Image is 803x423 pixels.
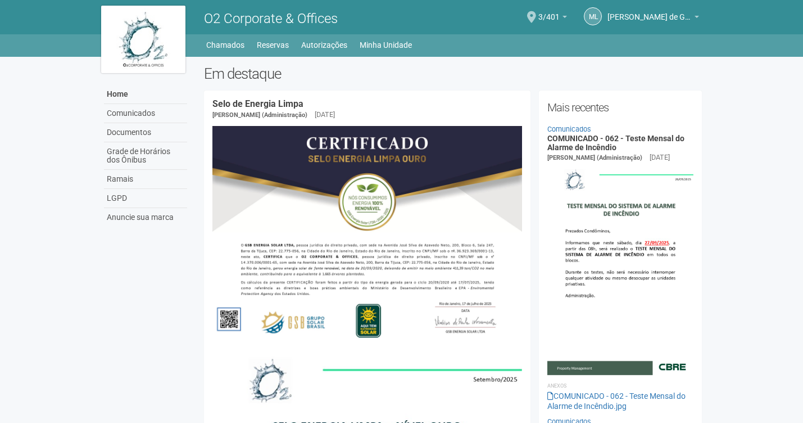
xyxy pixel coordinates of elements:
span: [PERSON_NAME] (Administração) [212,111,307,119]
li: Anexos [547,381,694,391]
a: Chamados [206,37,244,53]
img: logo.jpg [101,6,185,73]
a: Selo de Energia Limpa [212,98,303,109]
a: Autorizações [301,37,347,53]
a: LGPD [104,189,187,208]
a: COMUNICADO - 062 - Teste Mensal do Alarme de Incêndio [547,134,684,151]
a: Grade de Horários dos Ônibus [104,142,187,170]
a: Reservas [257,37,289,53]
a: Home [104,85,187,104]
span: [PERSON_NAME] (Administração) [547,154,642,161]
h2: Em destaque [204,65,702,82]
a: Anuncie sua marca [104,208,187,227]
h2: Mais recentes [547,99,694,116]
a: Comunicados [547,125,591,133]
a: 3/401 [538,14,567,23]
img: COMUNICADO%20-%20062%20-%20Teste%20Mensal%20do%20Alarme%20de%20Inc%C3%AAndio.jpg [547,163,694,375]
span: 3/401 [538,2,560,21]
a: Documentos [104,123,187,142]
a: Comunicados [104,104,187,123]
div: [DATE] [650,152,670,163]
div: [DATE] [315,110,335,120]
a: Minha Unidade [360,37,412,53]
span: Michele Lima de Gondra [607,2,692,21]
a: ML [584,7,602,25]
span: O2 Corporate & Offices [204,11,338,26]
a: Ramais [104,170,187,189]
a: [PERSON_NAME] de Gondra [607,14,699,23]
img: COMUNICADO%20-%20054%20-%20Selo%20de%20Energia%20Limpa%20-%20P%C3%A1g.%202.jpg [212,126,522,345]
a: COMUNICADO - 062 - Teste Mensal do Alarme de Incêndio.jpg [547,391,686,411]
